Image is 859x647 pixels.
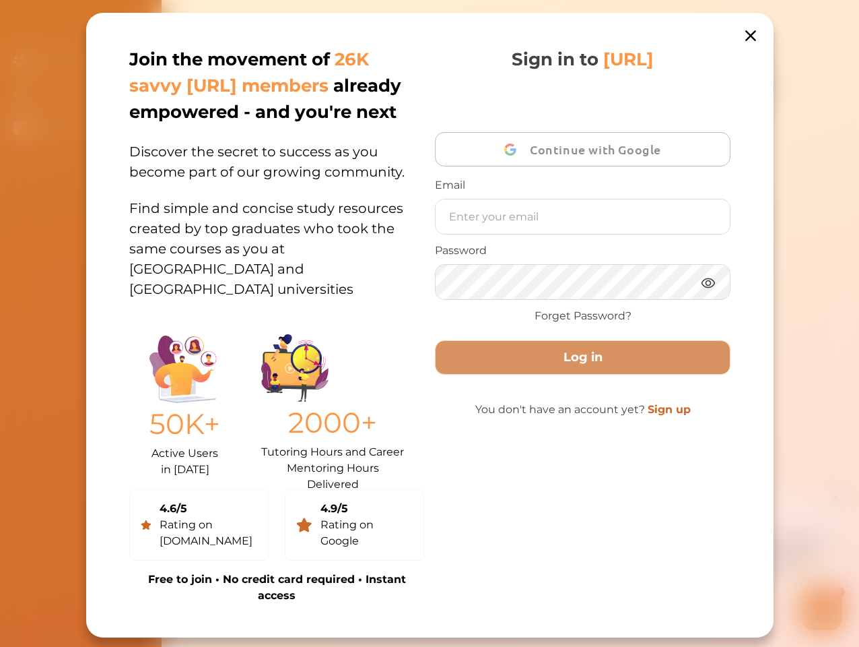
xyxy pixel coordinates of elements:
[285,489,424,561] a: 4.9/5Rating on Google
[129,489,269,561] a: 4.6/5Rating on [DOMAIN_NAME]
[129,49,369,96] span: 26K savvy [URL] members
[435,132,730,166] button: Continue with Google
[534,308,631,324] a: Forget Password?
[129,47,421,125] p: Join the movement of already empowered - and you're next
[435,402,730,418] p: You don't have an account yet?
[512,47,654,73] p: Sign in to
[435,177,730,193] p: Email
[435,340,730,375] button: Log in
[151,22,167,36] div: Nini
[261,334,329,402] img: Group%201403.ccdcecb8.png
[149,336,217,403] img: Illustration.25158f3c.png
[161,46,173,59] span: 👋
[298,100,309,111] i: 1
[530,133,668,165] span: Continue with Google
[118,46,296,86] p: Hey there If you have any questions, I'm here to help! Just text back 'Hi' and choose from the fo...
[320,501,413,517] div: 4.9/5
[118,13,143,39] img: Nini
[159,517,256,549] div: Rating on [DOMAIN_NAME]
[261,402,404,444] p: 2000+
[269,72,281,86] span: 🌟
[149,403,220,445] p: 50K+
[699,274,716,291] img: eye.3286bcf0.webp
[647,403,690,416] a: Sign up
[129,572,424,604] p: Free to join • No credit card required • Instant access
[320,517,413,549] div: Rating on Google
[159,501,256,517] div: 4.6/5
[436,199,729,234] input: Enter your email
[129,125,424,182] p: Discover the secret to success as you become part of our growing community.
[129,182,424,299] p: Find simple and concise study resources created by top graduates who took the same courses as you...
[603,49,654,70] span: [URL]
[149,445,220,478] p: Active Users in [DATE]
[435,243,730,259] p: Password
[261,444,404,479] p: Tutoring Hours and Career Mentoring Hours Delivered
